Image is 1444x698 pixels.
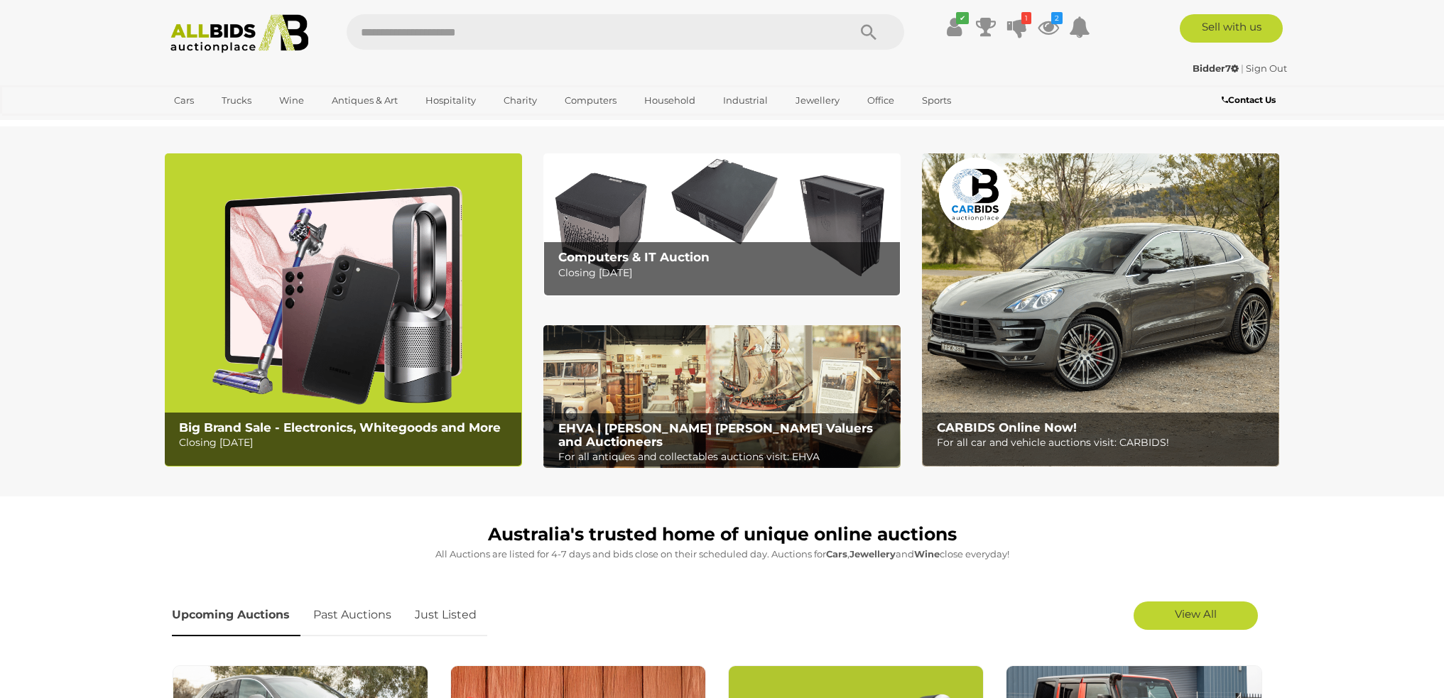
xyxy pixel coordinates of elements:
[1021,12,1031,24] i: 1
[849,548,896,560] strong: Jewellery
[1222,94,1276,105] b: Contact Us
[543,325,901,469] img: EHVA | Evans Hastings Valuers and Auctioneers
[558,264,893,282] p: Closing [DATE]
[165,112,284,136] a: [GEOGRAPHIC_DATA]
[1222,92,1279,108] a: Contact Us
[956,12,969,24] i: ✔
[172,594,300,636] a: Upcoming Auctions
[404,594,487,636] a: Just Listed
[179,420,501,435] b: Big Brand Sale - Electronics, Whitegoods and More
[416,89,485,112] a: Hospitality
[922,153,1279,467] a: CARBIDS Online Now! CARBIDS Online Now! For all car and vehicle auctions visit: CARBIDS!
[555,89,626,112] a: Computers
[494,89,546,112] a: Charity
[858,89,903,112] a: Office
[558,250,710,264] b: Computers & IT Auction
[270,89,313,112] a: Wine
[937,420,1077,435] b: CARBIDS Online Now!
[944,14,965,40] a: ✔
[1241,62,1244,74] span: |
[543,325,901,469] a: EHVA | Evans Hastings Valuers and Auctioneers EHVA | [PERSON_NAME] [PERSON_NAME] Valuers and Auct...
[826,548,847,560] strong: Cars
[922,153,1279,467] img: CARBIDS Online Now!
[1180,14,1283,43] a: Sell with us
[179,434,514,452] p: Closing [DATE]
[1193,62,1239,74] strong: Bidder7
[172,525,1273,545] h1: Australia's trusted home of unique online auctions
[165,153,522,467] a: Big Brand Sale - Electronics, Whitegoods and More Big Brand Sale - Electronics, Whitegoods and Mo...
[1134,601,1258,630] a: View All
[322,89,407,112] a: Antiques & Art
[165,89,203,112] a: Cars
[786,89,849,112] a: Jewellery
[172,546,1273,562] p: All Auctions are listed for 4-7 days and bids close on their scheduled day. Auctions for , and cl...
[558,421,873,449] b: EHVA | [PERSON_NAME] [PERSON_NAME] Valuers and Auctioneers
[714,89,777,112] a: Industrial
[1193,62,1241,74] a: Bidder7
[1051,12,1063,24] i: 2
[163,14,317,53] img: Allbids.com.au
[914,548,940,560] strong: Wine
[937,434,1271,452] p: For all car and vehicle auctions visit: CARBIDS!
[1246,62,1287,74] a: Sign Out
[913,89,960,112] a: Sports
[833,14,904,50] button: Search
[1006,14,1028,40] a: 1
[558,448,893,466] p: For all antiques and collectables auctions visit: EHVA
[1038,14,1059,40] a: 2
[303,594,402,636] a: Past Auctions
[635,89,705,112] a: Household
[543,153,901,296] a: Computers & IT Auction Computers & IT Auction Closing [DATE]
[212,89,261,112] a: Trucks
[165,153,522,467] img: Big Brand Sale - Electronics, Whitegoods and More
[543,153,901,296] img: Computers & IT Auction
[1175,607,1217,621] span: View All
